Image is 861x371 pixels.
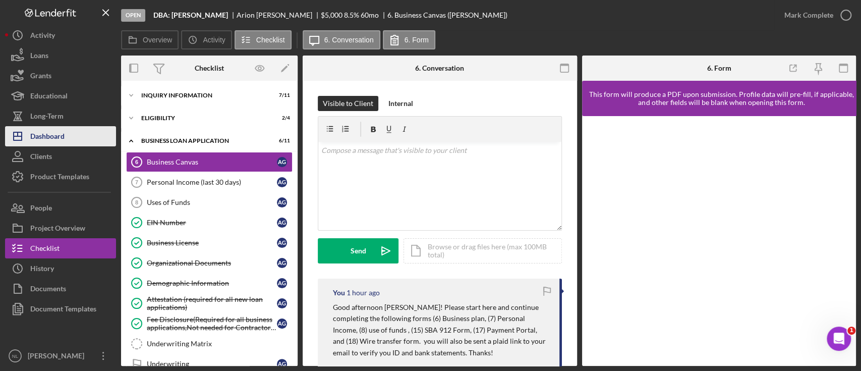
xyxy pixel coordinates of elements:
div: A G [277,258,287,268]
div: A G [277,157,287,167]
div: Open [121,9,145,22]
span: $5,000 [321,11,342,19]
div: 6 / 11 [272,138,290,144]
iframe: Intercom live chat [827,327,851,351]
button: Internal [383,96,418,111]
a: 6Business CanvasAG [126,152,293,172]
button: Project Overview [5,218,116,238]
div: Attestation (required for all new loan applications) [147,295,277,311]
text: NL [12,353,19,359]
a: Attestation (required for all new loan applications)AG [126,293,293,313]
button: Document Templates [5,299,116,319]
div: A G [277,319,287,329]
button: Checklist [5,238,116,258]
div: A G [277,298,287,308]
div: Personal Income (last 30 days) [147,178,277,186]
tspan: 8 [135,199,138,205]
label: Activity [203,36,225,44]
div: EIN Number [147,219,277,227]
div: INQUIRY INFORMATION [141,92,265,98]
button: Mark Complete [774,5,856,25]
button: Send [318,238,398,263]
a: Documents [5,279,116,299]
div: Documents [30,279,66,301]
div: Send [351,238,366,263]
a: 8Uses of FundsAG [126,192,293,213]
div: This form will produce a PDF upon submission. Profile data will pre-fill, if applicable, and othe... [587,90,856,107]
label: 6. Form [405,36,429,44]
div: A G [277,238,287,248]
div: A G [277,197,287,207]
label: Overview [143,36,172,44]
div: Eligibility [141,115,265,121]
tspan: 7 [135,179,138,185]
div: Fee Disclosure(Required for all business applications,Not needed for Contractor loans) [147,315,277,332]
div: A G [277,359,287,369]
button: Overview [121,30,179,49]
button: 6. Form [383,30,435,49]
div: A G [277,177,287,187]
div: You [333,289,345,297]
button: 6. Conversation [303,30,380,49]
div: BUSINESS LOAN APPLICATION [141,138,265,144]
div: 7 / 11 [272,92,290,98]
div: Project Overview [30,218,85,241]
div: Organizational Documents [147,259,277,267]
iframe: Lenderfit form [592,126,847,356]
div: 2 / 4 [272,115,290,121]
button: History [5,258,116,279]
div: Uses of Funds [147,198,277,206]
div: Underwriting Matrix [147,340,292,348]
div: 8.5 % [344,11,359,19]
div: [PERSON_NAME] [25,346,91,368]
div: A G [277,218,287,228]
div: Mark Complete [784,5,833,25]
div: 60 mo [361,11,379,19]
button: NL[PERSON_NAME] [5,346,116,366]
button: Visible to Client [318,96,378,111]
b: DBA: [PERSON_NAME] [153,11,228,19]
div: Checklist [30,238,60,261]
label: Checklist [256,36,285,44]
div: Document Templates [30,299,96,322]
div: Business Canvas [147,158,277,166]
p: Good afternoon [PERSON_NAME]! Please start here and continue completing the following forms (6) B... [333,302,549,358]
div: Internal [388,96,413,111]
div: 6. Conversation [415,64,464,72]
a: Business LicenseAG [126,233,293,253]
div: 6. Form [707,64,731,72]
div: Business License [147,239,277,247]
a: Underwriting Matrix [126,334,293,354]
button: Checklist [235,30,292,49]
div: Arion [PERSON_NAME] [237,11,321,19]
div: Visible to Client [323,96,373,111]
a: Demographic InformationAG [126,273,293,293]
tspan: 6 [135,159,138,165]
time: 2025-09-18 18:58 [347,289,380,297]
div: Checklist [195,64,224,72]
a: EIN NumberAG [126,213,293,233]
button: Activity [181,30,232,49]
